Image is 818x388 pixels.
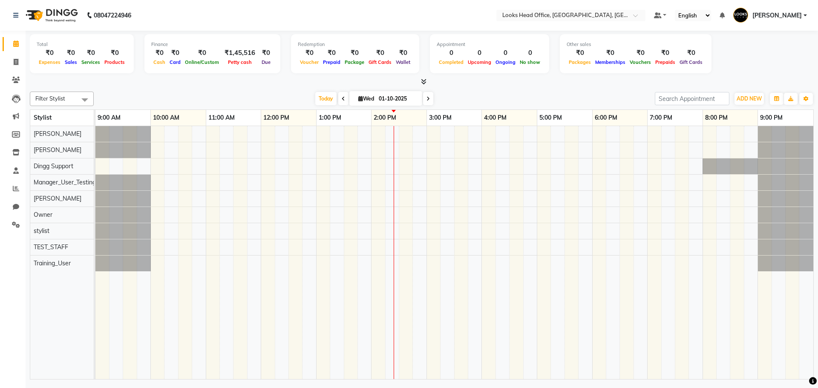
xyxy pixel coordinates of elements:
span: Prepaids [653,59,677,65]
a: 5:00 PM [537,112,564,124]
input: 2025-10-01 [376,92,419,105]
div: 0 [518,48,542,58]
a: 12:00 PM [261,112,291,124]
span: Gift Cards [677,59,705,65]
a: 2:00 PM [372,112,398,124]
span: Training_User [34,259,71,267]
span: Services [79,59,102,65]
span: Voucher [298,59,321,65]
span: Memberships [593,59,628,65]
div: Other sales [567,41,705,48]
span: Completed [437,59,466,65]
div: Total [37,41,127,48]
div: ₹1,45,516 [221,48,259,58]
span: Dingg Support [34,162,73,170]
iframe: chat widget [782,354,809,379]
div: ₹0 [79,48,102,58]
a: 3:00 PM [427,112,454,124]
span: Card [167,59,183,65]
div: ₹0 [102,48,127,58]
input: Search Appointment [655,92,729,105]
span: Package [343,59,366,65]
span: ADD NEW [737,95,762,102]
a: 8:00 PM [703,112,730,124]
span: Today [315,92,337,105]
button: ADD NEW [734,93,764,105]
a: 10:00 AM [151,112,181,124]
span: Filter Stylist [35,95,65,102]
div: Redemption [298,41,412,48]
span: Expenses [37,59,63,65]
a: 11:00 AM [206,112,237,124]
span: Online/Custom [183,59,221,65]
span: Vouchers [628,59,653,65]
span: Wallet [394,59,412,65]
span: stylist [34,227,49,235]
div: ₹0 [593,48,628,58]
span: TEST_STAFF [34,243,68,251]
span: Due [259,59,273,65]
div: ₹0 [37,48,63,58]
b: 08047224946 [94,3,131,27]
span: Packages [567,59,593,65]
div: ₹0 [653,48,677,58]
a: 9:00 PM [758,112,785,124]
div: ₹0 [298,48,321,58]
div: ₹0 [567,48,593,58]
div: ₹0 [151,48,167,58]
div: Appointment [437,41,542,48]
a: 7:00 PM [648,112,674,124]
span: [PERSON_NAME] [34,195,81,202]
a: 6:00 PM [593,112,619,124]
span: Gift Cards [366,59,394,65]
div: ₹0 [259,48,274,58]
a: 9:00 AM [95,112,123,124]
span: Sales [63,59,79,65]
div: ₹0 [63,48,79,58]
div: ₹0 [321,48,343,58]
img: Ashish Chaurasia [733,8,748,23]
div: ₹0 [366,48,394,58]
span: Ongoing [493,59,518,65]
span: Prepaid [321,59,343,65]
span: Petty cash [226,59,254,65]
span: Owner [34,211,52,218]
div: Finance [151,41,274,48]
div: 0 [493,48,518,58]
span: Cash [151,59,167,65]
div: ₹0 [394,48,412,58]
div: 0 [466,48,493,58]
span: Products [102,59,127,65]
span: [PERSON_NAME] [34,146,81,154]
span: Wed [356,95,376,102]
div: ₹0 [167,48,183,58]
div: ₹0 [183,48,221,58]
img: logo [22,3,80,27]
span: [PERSON_NAME] [752,11,802,20]
a: 1:00 PM [317,112,343,124]
div: ₹0 [343,48,366,58]
div: ₹0 [628,48,653,58]
span: No show [518,59,542,65]
div: ₹0 [677,48,705,58]
a: 4:00 PM [482,112,509,124]
span: Stylist [34,114,52,121]
span: [PERSON_NAME] [34,130,81,138]
span: Upcoming [466,59,493,65]
span: Manager_User_Testing [34,178,96,186]
div: 0 [437,48,466,58]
